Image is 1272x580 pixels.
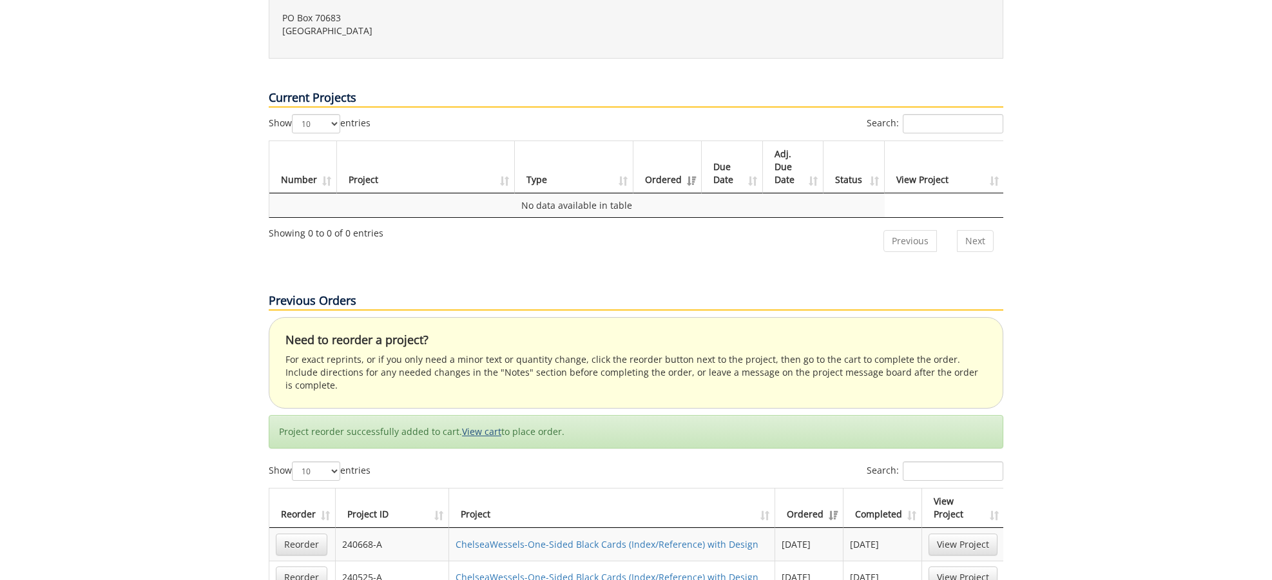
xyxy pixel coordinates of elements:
label: Search: [867,114,1003,133]
select: Showentries [292,114,340,133]
th: Project ID: activate to sort column ascending [336,488,449,528]
p: Current Projects [269,90,1003,108]
th: Status: activate to sort column ascending [824,141,885,193]
td: No data available in table [269,193,885,217]
label: Show entries [269,461,371,481]
th: View Project: activate to sort column ascending [885,141,1004,193]
th: Ordered: activate to sort column ascending [633,141,702,193]
p: PO Box 70683 [282,12,626,24]
th: Ordered: activate to sort column ascending [775,488,843,528]
a: Reorder [276,534,327,556]
a: View cart [462,425,501,438]
h4: Need to reorder a project? [285,334,987,347]
a: Next [957,230,994,252]
td: [DATE] [843,528,922,561]
td: 240668-A [336,528,449,561]
a: ChelseaWessels-One-Sided Black Cards (Index/Reference) with Design [456,538,758,550]
p: For exact reprints, or if you only need a minor text or quantity change, click the reorder button... [285,353,987,392]
th: Adj. Due Date: activate to sort column ascending [763,141,824,193]
th: Number: activate to sort column ascending [269,141,337,193]
th: Reorder: activate to sort column ascending [269,488,336,528]
input: Search: [903,114,1003,133]
a: View Project [929,534,997,556]
th: View Project: activate to sort column ascending [922,488,1004,528]
th: Due Date: activate to sort column ascending [702,141,762,193]
select: Showentries [292,461,340,481]
label: Search: [867,461,1003,481]
th: Project: activate to sort column ascending [449,488,775,528]
a: Previous [883,230,937,252]
p: [GEOGRAPHIC_DATA] [282,24,626,37]
th: Completed: activate to sort column ascending [843,488,922,528]
input: Search: [903,461,1003,481]
p: Previous Orders [269,293,1003,311]
div: Showing 0 to 0 of 0 entries [269,222,383,240]
th: Project: activate to sort column ascending [337,141,515,193]
label: Show entries [269,114,371,133]
p: Project reorder successfully added to cart. to place order. [279,425,993,438]
td: [DATE] [775,528,843,561]
th: Type: activate to sort column ascending [515,141,634,193]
